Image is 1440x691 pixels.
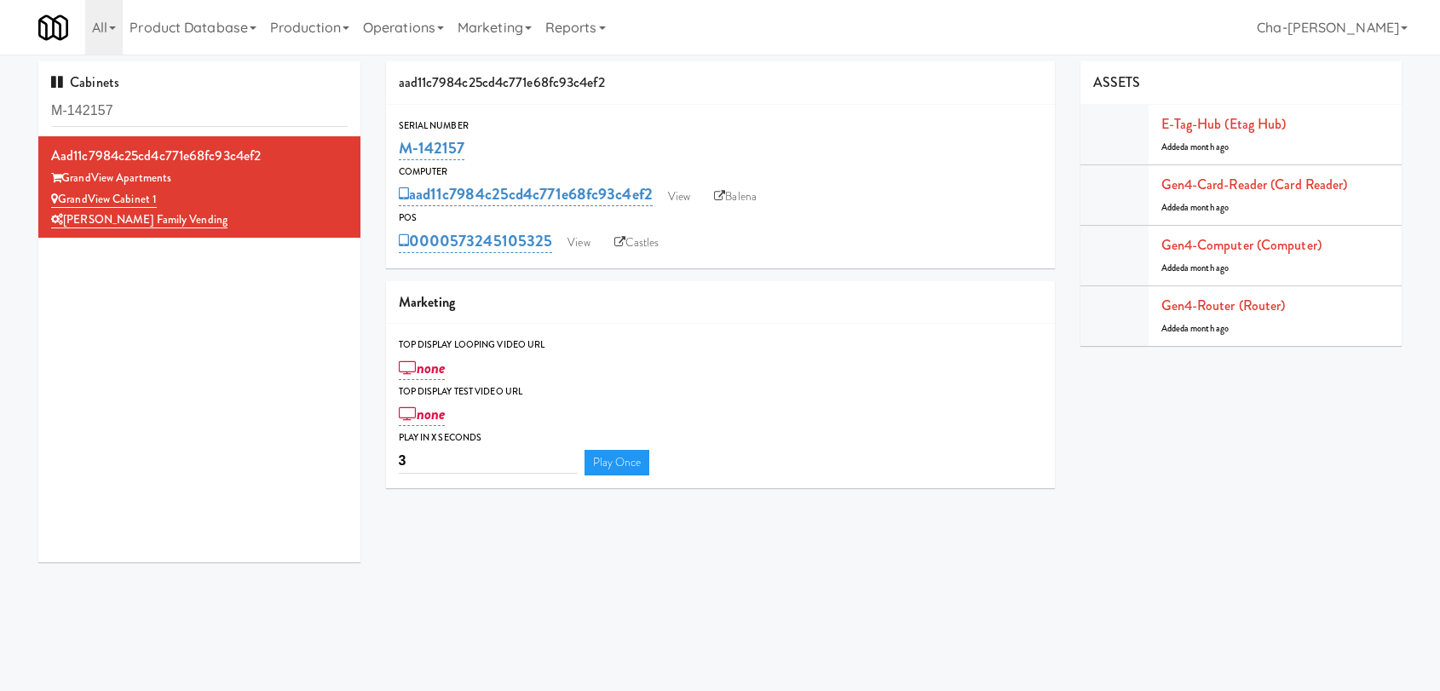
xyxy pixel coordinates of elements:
[606,230,668,256] a: Castles
[399,402,446,426] a: none
[1161,296,1286,315] a: Gen4-router (Router)
[399,210,1042,227] div: POS
[38,136,360,238] li: aad11c7984c25cd4c771e68fc93c4ef2GrandView Apartments GrandView Cabinet 1[PERSON_NAME] Family Vending
[51,211,228,228] a: [PERSON_NAME] Family Vending
[660,184,699,210] a: View
[706,184,765,210] a: Balena
[1161,262,1230,274] span: Added
[1161,235,1322,255] a: Gen4-computer (Computer)
[399,429,1042,446] div: Play in X seconds
[585,450,650,475] a: Play Once
[399,292,456,312] span: Marketing
[1184,262,1229,274] span: a month ago
[399,182,653,206] a: aad11c7984c25cd4c771e68fc93c4ef2
[399,118,1042,135] div: Serial Number
[1184,201,1229,214] span: a month ago
[399,337,1042,354] div: Top Display Looping Video Url
[1184,141,1229,153] span: a month ago
[51,95,348,127] input: Search cabinets
[51,143,348,169] div: aad11c7984c25cd4c771e68fc93c4ef2
[386,61,1055,105] div: aad11c7984c25cd4c771e68fc93c4ef2
[51,168,348,189] div: GrandView Apartments
[399,383,1042,400] div: Top Display Test Video Url
[51,191,157,208] a: GrandView Cabinet 1
[1161,322,1230,335] span: Added
[1161,141,1230,153] span: Added
[1161,175,1348,194] a: Gen4-card-reader (Card Reader)
[1161,114,1287,134] a: E-tag-hub (Etag Hub)
[559,230,598,256] a: View
[1184,322,1229,335] span: a month ago
[1161,201,1230,214] span: Added
[399,229,553,253] a: 0000573245105325
[399,164,1042,181] div: Computer
[399,136,465,160] a: M-142157
[51,72,119,92] span: Cabinets
[1093,72,1141,92] span: ASSETS
[38,13,68,43] img: Micromart
[399,356,446,380] a: none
